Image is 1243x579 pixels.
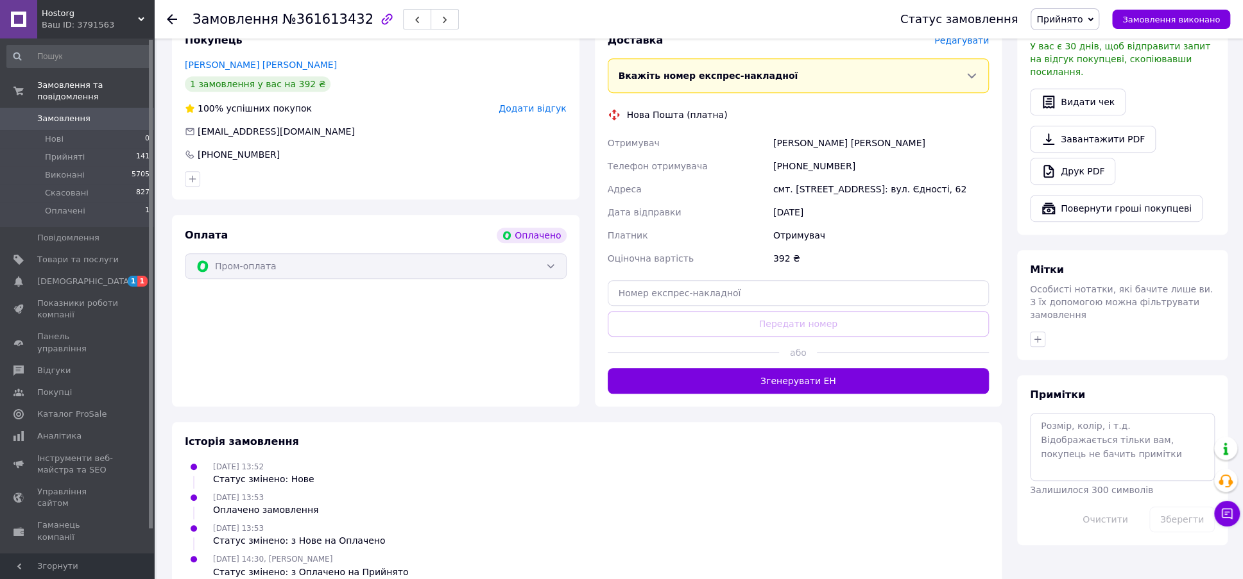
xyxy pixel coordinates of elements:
[1214,501,1240,526] button: Чат з покупцем
[145,205,150,217] span: 1
[37,408,107,420] span: Каталог ProSale
[608,368,990,394] button: Згенерувати ЕН
[213,503,318,516] div: Оплачено замовлення
[213,462,264,471] span: [DATE] 13:52
[900,13,1018,26] div: Статус замовлення
[771,247,991,270] div: 392 ₴
[37,276,132,287] span: [DEMOGRAPHIC_DATA]
[37,519,119,542] span: Гаманець компанії
[771,201,991,224] div: [DATE]
[608,280,990,306] input: Номер експрес-накладної
[499,103,566,113] span: Додати відгук
[771,131,991,155] div: [PERSON_NAME] [PERSON_NAME]
[37,298,119,321] span: Показники роботи компанії
[213,566,408,578] div: Статус змінено: з Оплачено на Прийнято
[37,430,81,442] span: Аналітика
[1030,389,1085,401] span: Примітки
[1036,14,1083,24] span: Прийнято
[1030,88,1126,115] button: Видати чек
[45,151,85,163] span: Прийняті
[37,365,71,376] span: Відгуки
[45,133,64,145] span: Нові
[37,486,119,509] span: Управління сайтом
[619,71,798,81] span: Вкажіть номер експрес-накладної
[196,148,281,161] div: [PHONE_NUMBER]
[213,524,264,533] span: [DATE] 13:53
[608,253,694,264] span: Оціночна вартість
[1030,284,1213,320] span: Особисті нотатки, які бачите лише ви. З їх допомогою можна фільтрувати замовлення
[137,276,148,287] span: 1
[42,19,154,31] div: Ваш ID: 3791563
[771,178,991,201] div: смт. [STREET_ADDRESS]: вул. Єдності, 62
[167,13,177,26] div: Повернутися назад
[608,207,682,217] span: Дата відправки
[1030,195,1203,222] button: Повернути гроші покупцеві
[198,103,223,113] span: 100%
[1030,158,1115,185] a: Друк PDF
[213,555,332,564] span: [DATE] 14:30, [PERSON_NAME]
[213,473,314,485] div: Статус змінено: Нове
[624,108,731,121] div: Нова Пошта (платна)
[213,534,385,547] div: Статус змінено: з Нове на Оплачено
[37,113,90,124] span: Замовлення
[779,346,817,359] span: або
[185,229,228,241] span: Оплата
[608,34,664,46] span: Доставка
[136,151,150,163] span: 141
[213,493,264,502] span: [DATE] 13:53
[128,276,138,287] span: 1
[1112,10,1230,29] button: Замовлення виконано
[1030,485,1153,495] span: Залишилося 300 символів
[45,169,85,181] span: Виконані
[1030,41,1210,77] span: У вас є 30 днів, щоб відправити запит на відгук покупцеві, скопіювавши посилання.
[37,232,99,244] span: Повідомлення
[37,80,154,103] span: Замовлення та повідомлення
[145,133,150,145] span: 0
[193,12,279,27] span: Замовлення
[45,205,85,217] span: Оплачені
[771,155,991,178] div: [PHONE_NUMBER]
[42,8,138,19] span: Hostorg
[198,126,355,137] span: [EMAIL_ADDRESS][DOMAIN_NAME]
[282,12,373,27] span: №361613432
[185,102,312,115] div: успішних покупок
[1122,15,1220,24] span: Замовлення виконано
[185,34,243,46] span: Покупець
[45,187,89,199] span: Скасовані
[497,228,566,243] div: Оплачено
[608,230,648,240] span: Платник
[608,184,642,194] span: Адреса
[934,35,989,46] span: Редагувати
[132,169,150,181] span: 5705
[37,453,119,476] span: Інструменти веб-майстра та SEO
[37,254,119,265] span: Товари та послуги
[1030,264,1064,276] span: Мітки
[608,161,708,171] span: Телефон отримувача
[771,224,991,247] div: Отримувач
[185,76,330,92] div: 1 замовлення у вас на 392 ₴
[6,45,151,68] input: Пошук
[1030,126,1156,153] a: Завантажити PDF
[185,60,337,70] a: [PERSON_NAME] [PERSON_NAME]
[37,331,119,354] span: Панель управління
[185,435,299,448] span: Історія замовлення
[136,187,150,199] span: 827
[608,138,660,148] span: Отримувач
[37,387,72,398] span: Покупці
